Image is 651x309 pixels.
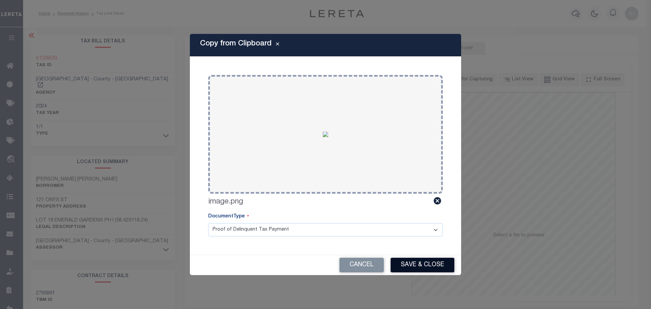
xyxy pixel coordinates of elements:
[339,258,384,272] button: Cancel
[208,213,249,220] label: DocumentType
[272,41,283,49] button: Close
[208,196,243,208] label: image.png
[391,258,454,272] button: Save & Close
[200,39,272,48] h5: Copy from Clipboard
[323,132,328,137] img: 77959e1a-22e1-4d2f-be83-041d3009187a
